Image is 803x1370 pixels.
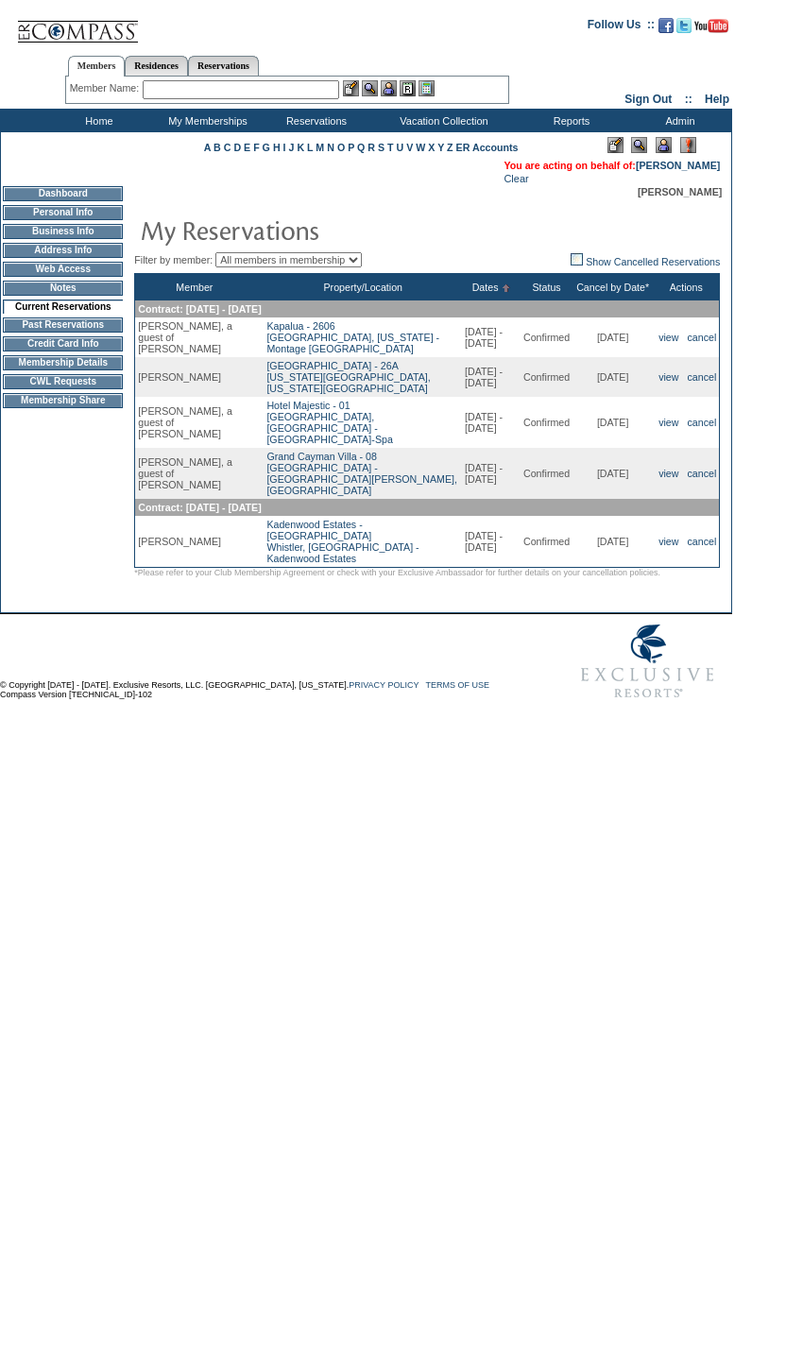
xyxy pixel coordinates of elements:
td: Notes [3,281,123,296]
a: Clear [504,173,528,184]
a: view [658,332,678,343]
img: Exclusive Resorts [563,614,732,709]
a: Q [357,142,365,153]
td: Credit Card Info [3,336,123,351]
span: *Please refer to your Club Membership Agreement or check with your Exclusive Ambassador for furth... [134,568,660,577]
td: [PERSON_NAME] [135,516,254,568]
a: Property/Location [323,282,402,293]
a: Status [532,282,560,293]
a: [GEOGRAPHIC_DATA] - 26A[US_STATE][GEOGRAPHIC_DATA], [US_STATE][GEOGRAPHIC_DATA] [266,360,430,394]
img: Become our fan on Facebook [658,18,674,33]
a: view [658,417,678,428]
a: Subscribe to our YouTube Channel [694,24,728,35]
a: P [348,142,354,153]
a: H [273,142,281,153]
td: [DATE] [572,317,653,357]
a: K [297,142,304,153]
a: J [288,142,294,153]
img: Impersonate [381,80,397,96]
a: Y [437,142,444,153]
img: Log Concern/Member Elevation [680,137,696,153]
td: Membership Details [3,355,123,370]
a: T [387,142,394,153]
td: [DATE] - [DATE] [462,357,521,397]
img: Edit Mode [607,137,624,153]
td: Address Info [3,243,123,258]
a: Residences [125,56,188,76]
a: R [367,142,375,153]
td: Confirmed [521,357,572,397]
td: [PERSON_NAME], a guest of [PERSON_NAME] [135,397,254,448]
a: V [406,142,413,153]
a: Become our fan on Facebook [658,24,674,35]
span: Contract: [DATE] - [DATE] [138,502,261,513]
span: [PERSON_NAME] [638,186,722,197]
a: cancel [688,417,717,428]
a: [PERSON_NAME] [636,160,720,171]
td: [DATE] [572,516,653,568]
td: [DATE] - [DATE] [462,516,521,568]
a: Kadenwood Estates - [GEOGRAPHIC_DATA]Whistler, [GEOGRAPHIC_DATA] - Kadenwood Estates [266,519,419,564]
td: Business Info [3,224,123,239]
a: N [327,142,334,153]
a: cancel [688,332,717,343]
td: Confirmed [521,516,572,568]
a: TERMS OF USE [426,680,490,690]
td: Current Reservations [3,300,123,314]
a: Grand Cayman Villa - 08[GEOGRAPHIC_DATA] - [GEOGRAPHIC_DATA][PERSON_NAME], [GEOGRAPHIC_DATA] [266,451,457,496]
img: chk_off.JPG [571,253,583,265]
td: Web Access [3,262,123,277]
a: Sign Out [624,93,672,106]
td: Membership Share [3,393,123,408]
a: view [658,468,678,479]
td: [PERSON_NAME] [135,357,254,397]
a: cancel [688,536,717,547]
td: Reservations [260,109,368,132]
div: Member Name: [70,80,143,96]
td: Admin [624,109,732,132]
img: View Mode [631,137,647,153]
a: Help [705,93,729,106]
img: Subscribe to our YouTube Channel [694,19,728,33]
a: Follow us on Twitter [676,24,692,35]
td: Follow Us :: [588,16,655,39]
img: Impersonate [656,137,672,153]
td: My Memberships [151,109,260,132]
a: L [307,142,313,153]
td: [DATE] - [DATE] [462,397,521,448]
a: S [378,142,384,153]
a: X [428,142,435,153]
span: Contract: [DATE] - [DATE] [138,303,261,315]
a: M [316,142,324,153]
td: [PERSON_NAME], a guest of [PERSON_NAME] [135,317,254,357]
a: Z [447,142,453,153]
td: [DATE] - [DATE] [462,448,521,499]
td: Home [43,109,151,132]
a: view [658,371,678,383]
a: cancel [688,371,717,383]
a: Show Cancelled Reservations [571,256,720,267]
img: Ascending [498,284,510,292]
img: b_edit.gif [343,80,359,96]
td: CWL Requests [3,374,123,389]
a: U [397,142,404,153]
td: [DATE] [572,357,653,397]
a: Kapalua - 2606[GEOGRAPHIC_DATA], [US_STATE] - Montage [GEOGRAPHIC_DATA] [266,320,439,354]
a: PRIVACY POLICY [349,680,419,690]
td: [DATE] [572,448,653,499]
a: cancel [688,468,717,479]
a: Cancel by Date* [576,282,649,293]
img: Reservations [400,80,416,96]
a: W [416,142,425,153]
a: O [337,142,345,153]
td: Vacation Collection [368,109,515,132]
a: view [658,536,678,547]
a: F [253,142,260,153]
td: Personal Info [3,205,123,220]
a: D [233,142,241,153]
a: Members [68,56,126,77]
td: Reports [515,109,624,132]
td: [DATE] [572,397,653,448]
td: [PERSON_NAME], a guest of [PERSON_NAME] [135,448,254,499]
span: :: [685,93,692,106]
